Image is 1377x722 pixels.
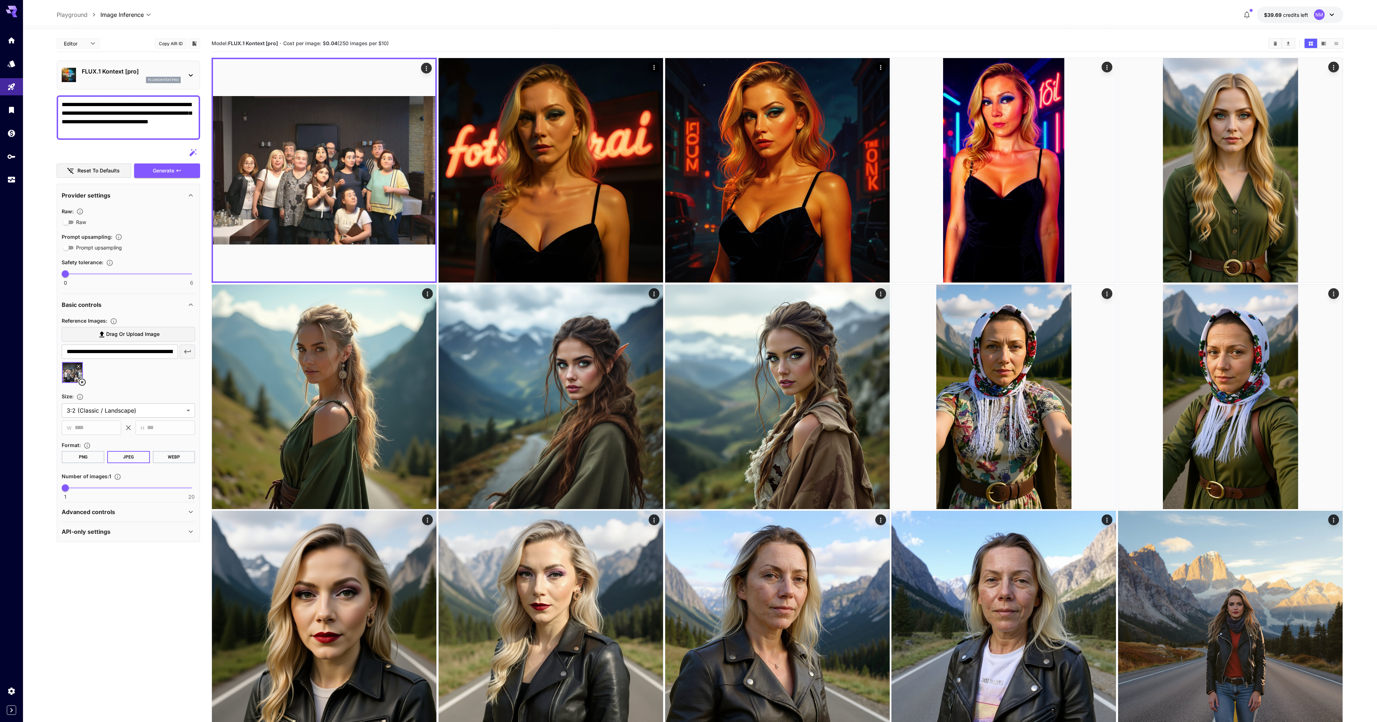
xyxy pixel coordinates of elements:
div: FLUX.1 Kontext [pro]fluxkontextpro [62,64,195,86]
button: Show images in grid view [1305,39,1317,48]
img: 2Q== [665,285,890,509]
button: Enables automatic enhancement and expansion of the input prompt to improve generation quality and... [112,233,125,241]
div: Actions [422,514,433,525]
span: W [67,424,72,432]
div: Actions [422,288,433,299]
b: FLUX.1 Kontext [pro] [228,40,278,46]
img: 9k= [1118,285,1343,509]
span: credits left [1283,12,1308,18]
div: Library [7,105,16,114]
span: 6 [190,279,193,286]
img: Z [439,285,663,509]
button: WEBP [153,451,195,463]
button: Clear Images [1269,39,1282,48]
img: 9k= [665,58,890,282]
div: Actions [1329,62,1339,72]
img: 9k= [891,285,1116,509]
button: Upload a reference image to guide the result. This is needed for Image-to-Image or Inpainting. Su... [107,318,120,325]
div: $39.68565 [1264,11,1308,19]
a: Playground [57,10,87,19]
span: Raw [76,218,86,226]
div: Basic controls [62,296,195,313]
p: · [280,39,281,48]
button: Generate [134,163,200,178]
span: Model: [212,40,278,46]
span: 0 [64,279,67,286]
div: Home [7,36,16,45]
button: Add to library [191,39,198,48]
p: Advanced controls [62,508,115,516]
span: Reference Images : [62,318,107,324]
div: API-only settings [62,523,195,540]
span: 20 [188,493,195,500]
div: Actions [421,63,432,73]
span: Generate [153,166,174,175]
div: Actions [875,514,886,525]
div: Show images in grid viewShow images in video viewShow images in list view [1304,38,1343,49]
div: Actions [1102,514,1113,525]
div: Actions [875,62,886,72]
span: Size : [62,393,74,399]
button: $39.68565NM [1257,6,1343,23]
span: Raw : [62,208,74,214]
button: JPEG [107,451,150,463]
div: Settings [7,687,16,695]
img: 9k= [1118,58,1343,282]
span: 3:2 (Classic / Landscape) [67,406,184,415]
div: Actions [649,288,660,299]
button: Specify how many images to generate in a single request. Each image generation will be charged se... [111,473,124,480]
span: Safety tolerance : [62,259,103,265]
div: Actions [1102,288,1113,299]
div: Actions [1329,288,1339,299]
img: 2Q== [213,59,435,281]
span: 1 [64,493,66,500]
button: Show images in list view [1330,39,1343,48]
label: Drag or upload image [62,327,195,342]
div: Actions [1102,62,1113,72]
div: API Keys [7,152,16,161]
span: Cost per image: $ (250 images per $10) [283,40,389,46]
p: Provider settings [62,191,110,200]
div: Usage [7,175,16,184]
img: 9k= [439,58,663,282]
div: Actions [875,288,886,299]
div: Actions [1329,514,1339,525]
button: Copy AIR ID [155,38,187,49]
div: Clear ImagesDownload All [1268,38,1295,49]
div: Actions [649,514,660,525]
p: Basic controls [62,300,101,309]
span: Prompt upsampling : [62,234,112,240]
button: Expand sidebar [7,706,16,715]
img: 9k= [212,285,436,509]
button: PNG [62,451,104,463]
span: $39.69 [1264,12,1283,18]
span: H [141,424,144,432]
span: Drag or upload image [106,330,160,339]
div: Advanced controls [62,503,195,521]
p: API-only settings [62,527,110,536]
div: NM [1314,9,1325,20]
button: Download All [1282,39,1295,48]
button: Controls the tolerance level for input and output content moderation. Lower values apply stricter... [103,259,116,266]
div: Playground [7,82,16,91]
button: Reset to defaults [57,163,131,178]
div: Wallet [7,129,16,138]
div: Models [7,59,16,68]
button: Show images in video view [1317,39,1330,48]
button: Controls the level of post-processing applied to generated images. [74,208,86,215]
button: Choose the file format for the output image. [81,442,94,449]
span: Number of images : 1 [62,473,111,479]
img: 2Q== [891,58,1116,282]
span: Prompt upsampling [76,244,122,251]
div: Provider settings [62,187,195,204]
nav: breadcrumb [57,10,100,19]
span: Format : [62,442,81,448]
div: Actions [649,62,660,72]
span: Editor [64,40,86,47]
span: Image Inference [100,10,144,19]
button: Adjust the dimensions of the generated image by specifying its width and height in pixels, or sel... [74,393,86,400]
p: fluxkontextpro [148,77,179,82]
b: 0.04 [326,40,337,46]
